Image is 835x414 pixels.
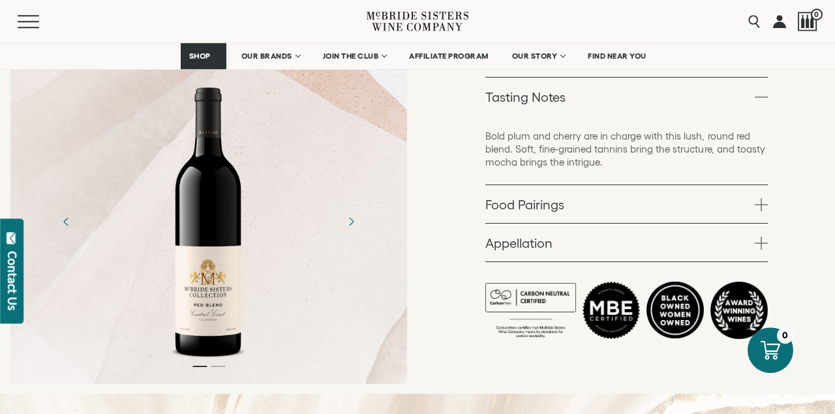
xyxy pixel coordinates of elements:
span: OUR STORY [512,52,558,61]
a: FIND NEAR YOU [579,43,655,69]
li: Page dot 2 [211,366,225,367]
a: Food Pairings [485,185,768,223]
a: OUR STORY [504,43,573,69]
span: JOIN THE CLUB [323,52,379,61]
button: Next [334,205,368,239]
div: 0 [777,327,793,344]
a: SHOP [181,43,226,69]
div: Contact Us [6,251,19,310]
a: Appellation [485,224,768,261]
span: 0 [811,8,823,20]
a: AFFILIATE PROGRAM [401,43,497,69]
button: Mobile Menu Trigger [18,15,65,28]
a: OUR BRANDS [233,43,308,69]
button: Previous [50,205,83,239]
span: FIND NEAR YOU [588,52,646,61]
p: Bold plum and cherry are in charge with this lush, round red blend. Soft, fine-grained tannins br... [485,130,768,169]
li: Page dot 1 [192,366,207,367]
span: SHOP [189,52,211,61]
a: Tasting Notes [485,78,768,115]
span: OUR BRANDS [241,52,292,61]
span: AFFILIATE PROGRAM [409,52,489,61]
a: JOIN THE CLUB [314,43,395,69]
